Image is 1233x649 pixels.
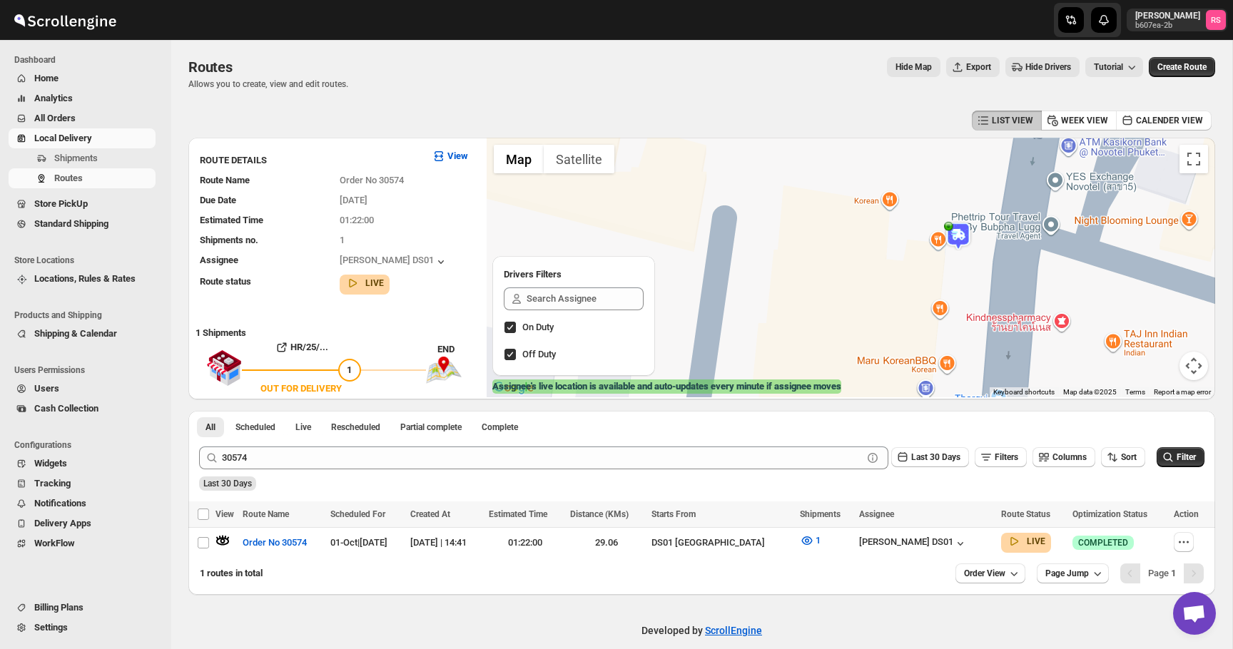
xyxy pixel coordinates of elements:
[791,529,829,552] button: 1
[1045,568,1089,579] span: Page Jump
[200,568,263,578] span: 1 routes in total
[34,73,59,83] span: Home
[489,509,547,519] span: Estimated Time
[992,115,1033,126] span: LIST VIEW
[14,310,161,321] span: Products and Shipping
[570,536,643,550] div: 29.06
[494,145,544,173] button: Show street map
[911,452,960,462] span: Last 30 Days
[290,342,328,352] b: HR/25/...
[859,536,968,551] button: [PERSON_NAME] DS01
[260,382,342,396] div: OUT FOR DELIVERY
[9,68,156,88] button: Home
[365,278,384,288] b: LIVE
[1174,509,1199,519] span: Action
[1094,62,1123,72] span: Tutorial
[14,439,161,451] span: Configurations
[1149,57,1215,77] button: Create Route
[1135,21,1200,30] p: b607ea-2b
[1027,536,1045,546] b: LIVE
[34,218,108,229] span: Standard Shipping
[490,379,537,397] a: Open this area in Google Maps (opens a new window)
[964,568,1005,579] span: Order View
[800,509,841,519] span: Shipments
[1136,115,1203,126] span: CALENDER VIEW
[243,536,307,550] span: Order No 30574
[14,255,161,266] span: Store Locations
[1085,57,1143,77] button: Tutorial
[340,255,448,269] button: [PERSON_NAME] DS01
[34,328,117,339] span: Shipping & Calendar
[9,148,156,168] button: Shipments
[9,598,156,618] button: Billing Plans
[9,324,156,344] button: Shipping & Calendar
[816,535,821,546] span: 1
[9,454,156,474] button: Widgets
[330,537,387,548] span: 01-Oct | [DATE]
[200,195,236,205] span: Due Date
[34,133,92,143] span: Local Delivery
[340,195,367,205] span: [DATE]
[235,421,275,433] span: Scheduled
[1121,452,1137,462] span: Sort
[34,602,83,613] span: Billing Plans
[1078,537,1128,548] span: COMPLETED
[347,364,352,375] span: 1
[504,267,644,282] h2: Drivers Filters
[1211,16,1221,25] text: RS
[891,447,969,467] button: Last 30 Days
[447,150,468,161] b: View
[1005,57,1080,77] button: Hide Drivers
[188,320,246,338] b: 1 Shipments
[1052,452,1087,462] span: Columns
[34,273,136,284] span: Locations, Rules & Rates
[11,2,118,38] img: ScrollEngine
[340,235,345,245] span: 1
[995,452,1018,462] span: Filters
[9,399,156,419] button: Cash Collection
[859,509,894,519] span: Assignee
[9,494,156,513] button: Notifications
[205,421,215,433] span: All
[54,153,98,163] span: Shipments
[946,57,1000,77] button: Export
[1179,352,1208,380] button: Map camera controls
[1157,61,1207,73] span: Create Route
[955,563,1025,583] button: Order View
[489,536,562,550] div: 01:22:00
[200,255,238,265] span: Assignee
[490,379,537,397] img: Google
[234,531,315,554] button: Order No 30574
[188,78,348,90] p: Allows you to create, view and edit routes.
[527,287,644,310] input: Search Assignee
[295,421,311,433] span: Live
[410,536,480,550] div: [DATE] | 14:41
[1157,447,1204,467] button: Filter
[203,479,252,489] span: Last 30 Days
[423,145,477,168] button: View
[34,518,91,528] span: Delivery Apps
[34,403,98,414] span: Cash Collection
[14,54,161,66] span: Dashboard
[1148,568,1176,578] span: Page
[641,623,762,638] p: Developed by
[705,625,762,636] a: ScrollEngine
[1154,388,1211,396] a: Report a map error
[9,88,156,108] button: Analytics
[887,57,940,77] button: Map action label
[1001,509,1050,519] span: Route Status
[197,417,224,437] button: All routes
[34,622,68,633] span: Settings
[9,618,156,638] button: Settings
[651,536,791,550] div: DS01 [GEOGRAPHIC_DATA]
[651,509,696,519] span: Starts From
[482,421,518,433] span: Complete
[1206,10,1226,30] span: Romil Seth
[1116,111,1212,131] button: CALENDER VIEW
[1072,509,1147,519] span: Optimization Status
[1007,534,1045,548] button: LIVE
[9,474,156,494] button: Tracking
[188,58,233,76] span: Routes
[972,111,1042,131] button: LIST VIEW
[215,509,234,519] span: View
